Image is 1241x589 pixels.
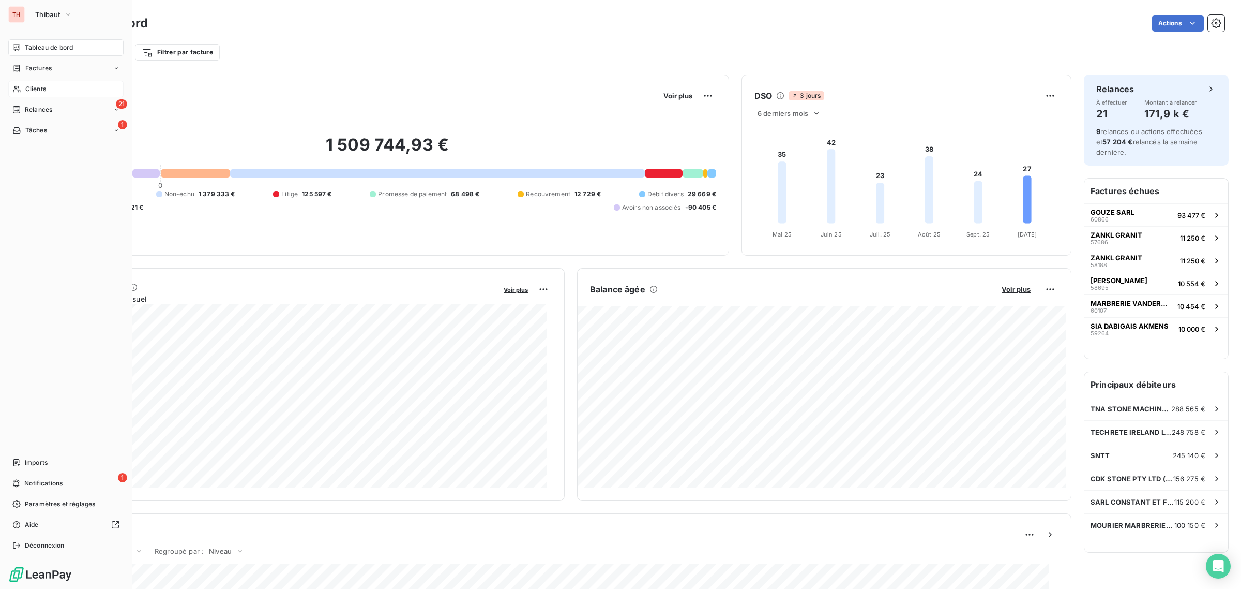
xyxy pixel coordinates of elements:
[789,91,824,100] span: 3 jours
[25,458,48,467] span: Imports
[1206,554,1231,579] div: Open Intercom Messenger
[622,203,681,212] span: Avoirs non associés
[590,283,645,296] h6: Balance âgée
[58,293,496,304] span: Chiffre d'affaires mensuel
[1091,231,1142,239] span: ZANKL GRANIT
[1091,208,1134,216] span: GOUZE SARL
[1084,294,1228,317] button: MARBRERIE VANDERMARLIERE6010710 454 €
[1091,216,1109,223] span: 60866
[1084,179,1228,203] h6: Factures échues
[870,231,890,238] tspan: Juil. 25
[754,90,772,102] h6: DSO
[1173,451,1205,460] span: 245 140 €
[1144,106,1197,122] h4: 171,9 k €
[1091,475,1173,483] span: CDK STONE PTY LTD ([GEOGRAPHIC_DATA])
[25,520,39,529] span: Aide
[155,547,204,555] span: Regroupé par :
[135,44,220,61] button: Filtrer par facture
[1096,127,1202,156] span: relances ou actions effectuées et relancés la semaine dernière.
[1091,451,1110,460] span: SNTT
[1091,330,1109,336] span: 59264
[821,231,842,238] tspan: Juin 25
[1174,521,1205,529] span: 100 150 €
[504,286,528,293] span: Voir plus
[574,189,601,199] span: 12 729 €
[1091,276,1147,285] span: [PERSON_NAME]
[281,189,298,199] span: Litige
[1144,99,1197,106] span: Montant à relancer
[1084,272,1228,294] button: [PERSON_NAME]5869510 554 €
[1172,428,1205,436] span: 248 758 €
[58,135,716,166] h2: 1 509 744,93 €
[25,84,46,94] span: Clients
[199,189,235,199] span: 1 379 333 €
[25,499,95,509] span: Paramètres et réglages
[758,109,808,117] span: 6 derniers mois
[25,64,52,73] span: Factures
[1091,299,1173,307] span: MARBRERIE VANDERMARLIERE
[1084,317,1228,340] button: SIA DABIGAIS AKMENS5926410 000 €
[1180,234,1205,242] span: 11 250 €
[158,181,162,189] span: 0
[998,285,1034,294] button: Voir plus
[688,189,716,199] span: 29 669 €
[25,126,47,135] span: Tâches
[1102,138,1132,146] span: 57 204 €
[1091,498,1174,506] span: SARL CONSTANT ET FILS
[1171,405,1205,413] span: 288 565 €
[1091,322,1169,330] span: SIA DABIGAIS AKMENS
[1180,257,1205,265] span: 11 250 €
[1096,127,1100,136] span: 9
[302,189,331,199] span: 125 597 €
[663,92,692,100] span: Voir plus
[164,189,194,199] span: Non-échu
[501,285,531,294] button: Voir plus
[1152,15,1204,32] button: Actions
[378,189,447,199] span: Promesse de paiement
[1178,325,1205,333] span: 10 000 €
[1091,262,1107,268] span: 58188
[1177,302,1205,311] span: 10 454 €
[1091,285,1109,291] span: 58695
[1084,226,1228,249] button: ZANKL GRANIT5768611 250 €
[8,517,124,533] a: Aide
[1177,211,1205,219] span: 93 477 €
[1084,203,1228,226] button: GOUZE SARL6086693 477 €
[1091,521,1174,529] span: MOURIER MARBRERIE GRANITERIE
[1091,405,1171,413] span: TNA STONE MACHINERY INC.
[1002,285,1031,293] span: Voir plus
[660,91,695,100] button: Voir plus
[918,231,941,238] tspan: Août 25
[24,479,63,488] span: Notifications
[1084,249,1228,272] button: ZANKL GRANIT5818811 250 €
[1096,106,1127,122] h4: 21
[966,231,990,238] tspan: Sept. 25
[1091,254,1142,262] span: ZANKL GRANIT
[1096,83,1134,95] h6: Relances
[1091,428,1172,436] span: TECHRETE IRELAND LTD
[1018,231,1037,238] tspan: [DATE]
[1096,99,1127,106] span: À effectuer
[25,43,73,52] span: Tableau de bord
[35,10,60,19] span: Thibaut
[1084,372,1228,397] h6: Principaux débiteurs
[8,566,72,583] img: Logo LeanPay
[773,231,792,238] tspan: Mai 25
[116,99,127,109] span: 21
[118,473,127,482] span: 1
[1174,498,1205,506] span: 115 200 €
[526,189,570,199] span: Recouvrement
[647,189,684,199] span: Débit divers
[1173,475,1205,483] span: 156 275 €
[1091,239,1108,245] span: 57686
[1178,279,1205,288] span: 10 554 €
[209,547,232,555] span: Niveau
[685,203,716,212] span: -90 405 €
[25,541,65,550] span: Déconnexion
[25,105,52,114] span: Relances
[1091,307,1107,314] span: 60107
[451,189,479,199] span: 68 498 €
[8,6,25,23] div: TH
[118,120,127,129] span: 1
